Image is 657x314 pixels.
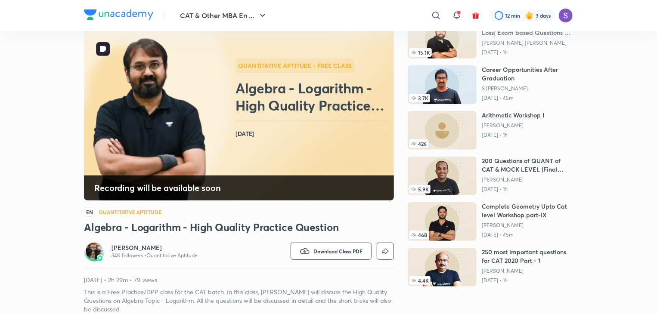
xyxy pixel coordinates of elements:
[482,132,544,139] p: [DATE] • 1h
[112,252,198,259] p: 34K followers • Quantitative Aptitude
[482,248,573,265] h6: 250 most important questions for CAT 2020 Part - 1
[313,248,363,255] span: Download Class PDF
[84,288,394,314] p: This is a Free Practice/DPP class for the CAT batch. In this class, [PERSON_NAME] will discuss th...
[482,111,544,120] h6: Arithmetic Workshop I
[84,207,95,217] span: EN
[99,209,161,215] h4: Quantitative Aptitude
[175,7,273,24] button: CAT & Other MBA En ...
[84,276,394,284] p: [DATE] • 2h 29m • 79 views
[482,95,573,102] p: [DATE] • 45m
[482,157,573,174] h6: 200 Questions of QUANT of CAT & MOCK LEVEL (Final Touch before CAT) - Part I
[482,122,544,129] a: [PERSON_NAME]
[482,186,573,193] p: [DATE] • 1h
[482,268,573,274] a: [PERSON_NAME]
[558,8,573,23] img: Sapara Premji
[112,243,198,252] a: [PERSON_NAME]
[84,9,153,20] img: Company Logo
[409,139,428,148] span: 426
[482,231,573,238] p: [DATE] • 45m
[482,85,573,92] a: S [PERSON_NAME]
[86,243,103,260] img: Avatar
[472,12,480,19] img: avatar
[409,48,432,57] span: 15.1K
[236,80,390,114] h2: Algebra - Logarithm - High Quality Practice Question
[525,11,534,20] img: streak
[409,276,431,285] span: 4.4K
[482,49,573,56] p: [DATE] • 1h
[469,9,483,22] button: avatar
[84,241,105,262] a: Avatarbadge
[84,220,394,234] h3: Algebra - Logarithm - High Quality Practice Question
[84,9,153,22] a: Company Logo
[94,182,221,194] h4: Recording will be available soon
[482,277,573,284] p: [DATE] • 1h
[482,65,573,83] h6: Career Opportunities After Graduation
[482,202,573,219] h6: Complete Geometry Upto Cat level Workshop part-IX
[409,231,429,239] span: 468
[482,40,573,46] a: [PERSON_NAME] [PERSON_NAME]
[97,255,103,261] img: badge
[482,176,573,183] a: [PERSON_NAME]
[291,243,372,260] button: Download Class PDF
[409,185,431,194] span: 5.9K
[482,222,573,229] a: [PERSON_NAME]
[236,128,390,139] h4: [DATE]
[409,94,430,102] span: 3.7K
